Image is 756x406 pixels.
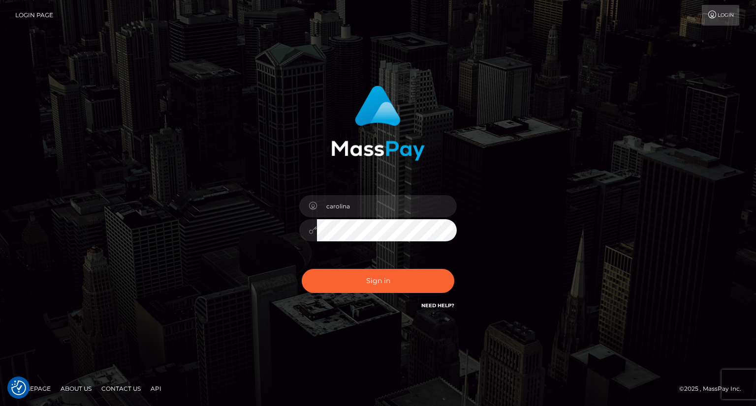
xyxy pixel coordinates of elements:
img: Revisit consent button [11,380,26,395]
a: API [147,381,165,396]
a: About Us [57,381,95,396]
a: Login Page [15,5,53,26]
input: Username... [317,195,457,217]
a: Homepage [11,381,55,396]
img: MassPay Login [331,86,425,161]
button: Sign in [302,269,454,293]
div: © 2025 , MassPay Inc. [679,383,749,394]
a: Login [702,5,739,26]
button: Consent Preferences [11,380,26,395]
a: Contact Us [97,381,145,396]
a: Need Help? [421,302,454,309]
